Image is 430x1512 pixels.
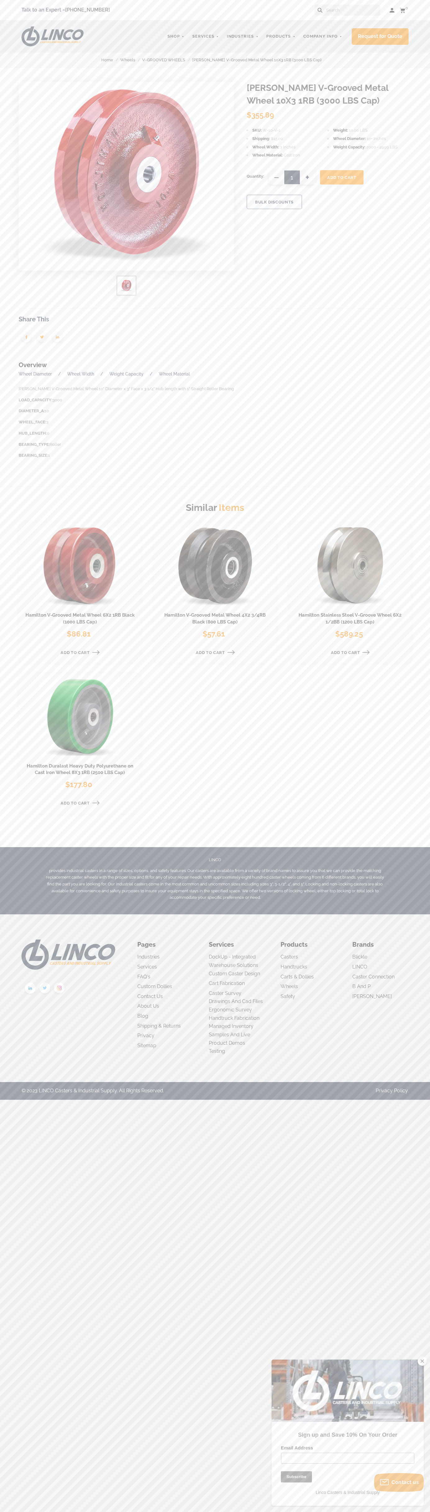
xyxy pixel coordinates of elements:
[335,629,363,638] span: $589.25
[9,112,40,123] input: Subscribe
[19,385,411,393] p: [PERSON_NAME] V-Grooved Metal Wheel 10" Diameter x 3" Face x 3 1/4" Hub length with 1" Straight R...
[418,1356,427,1366] button: Close
[280,145,295,149] span: 3 Inches
[300,170,315,184] span: +
[203,629,225,638] span: $57.61
[9,86,143,93] label: Email Address
[137,954,160,960] a: Industries
[7,9,38,21] button: Subscribe
[58,371,61,376] a: /
[390,7,395,13] a: Log in
[137,940,194,950] li: Pages
[23,981,38,997] img: linkedin.png
[137,993,163,999] a: Contact Us
[352,954,367,960] a: Blickle
[21,26,84,46] img: LINCO CASTERS & INDUSTRIAL SUPPLY
[109,371,144,376] a: Weight Capacity
[19,419,411,426] p: 3
[100,371,103,376] a: /
[252,153,283,157] span: Wheel Material
[137,1043,156,1048] a: Sitemap
[19,430,411,437] p: 0
[137,1003,159,1009] a: About us
[33,82,220,268] img: https://www.hamiltoncaster.com/Portals/0/Support/parts/Hamilton-Wheel-W-10-V-1.jpg
[192,57,329,63] a: [PERSON_NAME] V-Grooved Metal Wheel 10X3 1RB (3000 LBS Cap)
[50,330,65,346] img: group-1951.png
[61,801,89,805] span: Add to Cart
[281,940,337,950] li: Products
[26,72,126,78] strong: Sign up and Save 10% On Your Order
[27,763,133,776] a: Hamilton Duralast Heavy Duty Polyurethane on Cast Iron Wheel 8X3 1RB (2500 LBS Cap)
[209,1023,254,1029] a: Managed Inventory
[19,442,50,447] strong: BEARING_TYPE:
[24,646,127,659] a: Add to Cart
[19,453,48,458] strong: BEARING_SIZE:
[159,371,190,376] a: Wheel Material
[281,974,314,980] a: Carts & Dollies
[333,136,366,141] span: Wheel Diameter
[326,5,380,16] input: Search
[263,30,299,43] a: Products
[209,1007,252,1013] a: Ergonomic Survey
[164,30,188,43] a: Shop
[391,1479,419,1485] span: Contact us
[19,330,34,346] img: group-1950.png
[19,408,411,415] p: 10
[67,371,94,376] a: Wheel Width
[21,6,110,14] span: Talk to an Expert –
[21,1087,164,1095] div: © 2023 LINCO Casters & Industrial Supply. All Rights Reserved.
[263,128,281,133] span: W-10-V-1
[137,1013,148,1019] a: Blog
[367,136,386,141] span: 10+ Inches
[52,981,67,996] img: instagram.png
[252,128,262,133] span: SKU
[299,612,401,625] a: Hamilton Stainless Steel V-Groove Wheel 6X2 1/2BB (1200 LBS Cap)
[352,964,367,970] a: LINCO
[101,57,120,63] a: Home
[19,371,52,376] a: Wheel Diameter
[142,57,192,63] a: V-GROOVED WHEELS
[19,315,411,324] h3: Share This
[209,954,258,968] a: DockUp - Integrated Warehouse Solutions
[352,983,371,989] a: B and P
[294,646,397,659] a: Add to Cart
[67,629,91,638] span: $86.81
[352,993,392,999] a: [PERSON_NAME]
[252,136,270,141] span: Shipping
[19,398,53,402] strong: LOAD_CAPACITY:
[405,6,408,10] span: 0
[281,983,298,989] a: Wheels
[400,6,409,14] a: 0
[209,1032,250,1046] a: Samples and Live Product Demos
[65,780,92,789] span: $177.80
[284,153,300,157] span: Cast Iron
[19,408,45,413] strong: DIAMETER_A:
[247,195,302,209] button: BULK DISCOUNTS
[352,974,395,980] a: Caster Connection
[209,980,245,986] a: Cart Fabrication
[24,797,127,809] a: Add to Cart
[34,330,50,346] img: group-1949.png
[333,128,348,133] span: Weight
[25,612,135,625] a: Hamilton V-Grooved Metal Wheel 6X2 1RB Black (1000 LBS Cap)
[209,857,221,862] span: LINCO
[352,940,409,950] li: Brands
[376,1088,409,1094] a: Privacy Policy.
[61,650,89,655] span: Add to Cart
[281,993,295,999] a: Safety
[300,30,345,43] a: Company Info
[209,990,241,996] a: Caster Survey
[320,170,364,184] button: Add To Cart
[281,964,307,970] a: Handtrucks
[120,279,133,292] img: https://www.hamiltoncaster.com/Portals/0/Support/parts/Hamilton-Wheel-W-10-V-1.jpg
[247,82,411,107] h1: [PERSON_NAME] V-Grooved Metal Wheel 10X3 1RB (3000 LBS Cap)
[349,128,368,133] span: 10.00 LBS
[65,7,110,13] a: [PHONE_NUMBER]
[120,57,142,63] a: Wheels
[269,170,284,184] span: —
[137,1023,181,1029] a: Shipping & Returns
[43,867,387,901] p: provides industrial casters in a range of sizes, options, and safety features. Our casters are av...
[366,145,398,149] span: 2000 - 4999 LBS
[164,612,266,625] a: Hamilton V-Grooved Metal Wheel 4X2 3/4RB Black (800 LBS Cap)
[352,28,409,45] a: Request for Quote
